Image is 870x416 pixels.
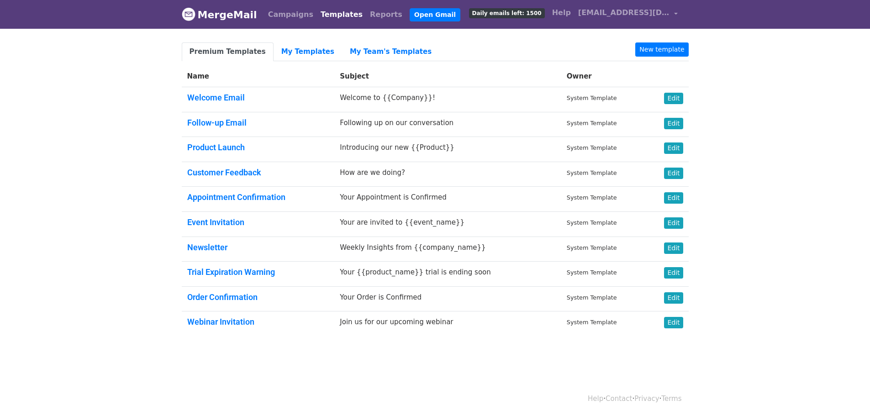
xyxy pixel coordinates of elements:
a: Follow-up Email [187,118,247,127]
td: Following up on our conversation [334,112,561,137]
a: Contact [606,395,632,403]
small: System Template [567,169,617,176]
small: System Template [567,194,617,201]
a: Edit [664,142,683,154]
th: Name [182,66,335,87]
td: Your Order is Confirmed [334,286,561,311]
td: Your are invited to {{event_name}} [334,211,561,237]
td: How are we doing? [334,162,561,187]
a: Edit [664,217,683,229]
a: Privacy [634,395,659,403]
a: Webinar Invitation [187,317,254,326]
a: Reports [366,5,406,24]
a: Edit [664,292,683,304]
a: Campaigns [264,5,317,24]
a: Edit [664,168,683,179]
a: Premium Templates [182,42,274,61]
a: Trial Expiration Warning [187,267,275,277]
td: Welcome to {{Company}}! [334,87,561,112]
td: Introducing our new {{Product}} [334,137,561,162]
small: System Template [567,120,617,126]
a: Order Confirmation [187,292,258,302]
a: Appointment Confirmation [187,192,285,202]
small: System Template [567,95,617,101]
a: Customer Feedback [187,168,261,177]
th: Owner [561,66,647,87]
span: [EMAIL_ADDRESS][DOMAIN_NAME] [578,7,670,18]
td: Your {{product_name}} trial is ending soon [334,262,561,287]
a: MergeMail [182,5,257,24]
small: System Template [567,144,617,151]
th: Subject [334,66,561,87]
a: Terms [661,395,681,403]
a: My Templates [274,42,342,61]
a: Edit [664,93,683,104]
a: [EMAIL_ADDRESS][DOMAIN_NAME] [575,4,681,25]
a: Open Gmail [410,8,460,21]
a: Edit [664,267,683,279]
a: Welcome Email [187,93,245,102]
small: System Template [567,244,617,251]
span: Daily emails left: 1500 [469,8,545,18]
a: Product Launch [187,142,245,152]
small: System Template [567,219,617,226]
a: Edit [664,317,683,328]
a: Event Invitation [187,217,244,227]
a: Edit [664,118,683,129]
small: System Template [567,269,617,276]
a: Templates [317,5,366,24]
a: Newsletter [187,242,227,252]
td: Your Appointment is Confirmed [334,187,561,212]
a: New template [635,42,688,57]
a: Help [588,395,603,403]
td: Join us for our upcoming webinar [334,311,561,336]
a: Edit [664,242,683,254]
a: Daily emails left: 1500 [465,4,548,22]
small: System Template [567,319,617,326]
small: System Template [567,294,617,301]
a: My Team's Templates [342,42,439,61]
img: MergeMail logo [182,7,195,21]
a: Edit [664,192,683,204]
td: Weekly Insights from {{company_name}} [334,237,561,262]
a: Help [548,4,575,22]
